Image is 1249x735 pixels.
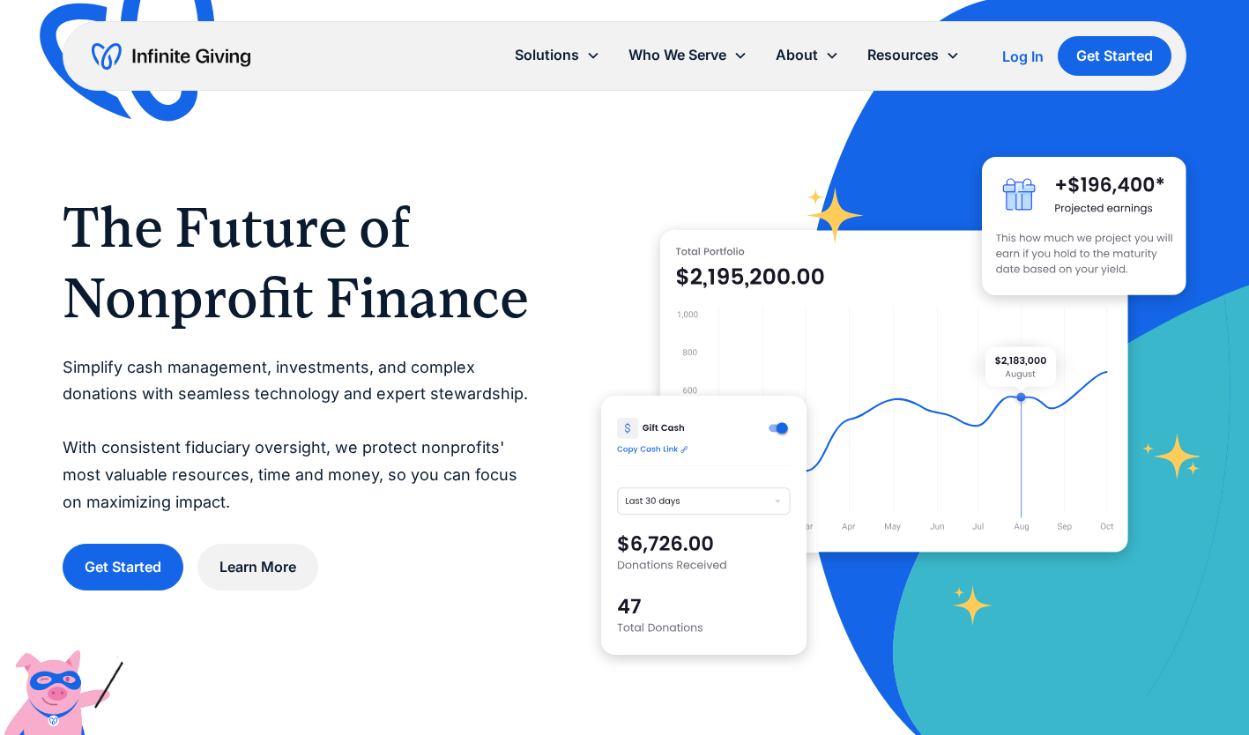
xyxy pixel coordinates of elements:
[762,36,853,74] div: About
[660,230,1128,553] img: nonprofit donation platform
[1142,434,1201,479] img: fundraising star
[63,544,183,590] a: Get Started
[1002,46,1044,67] a: Log In
[63,354,531,516] p: Simplify cash management, investments, and complex donations with seamless technology and expert ...
[1002,49,1044,63] div: Log In
[515,43,579,67] div: Solutions
[601,396,806,654] img: donation software for nonprofits
[853,36,974,74] div: Resources
[63,192,531,333] h1: The Future of Nonprofit Finance
[92,42,250,71] a: home
[628,43,726,67] div: Who We Serve
[776,43,818,67] div: About
[1058,36,1171,76] a: Get Started
[197,544,318,590] a: Learn More
[501,36,614,74] div: Solutions
[614,36,762,74] div: Who We Serve
[867,43,939,67] div: Resources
